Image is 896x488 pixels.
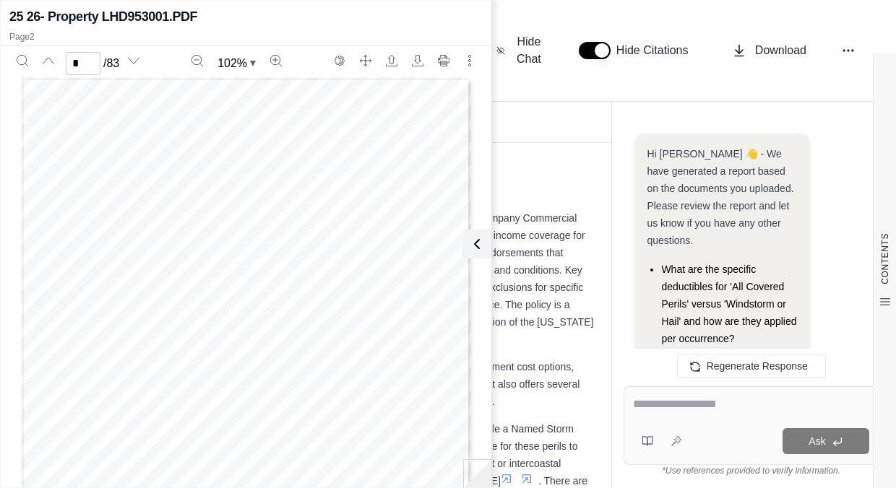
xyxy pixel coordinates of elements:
span: Regenerate Response [707,360,808,372]
button: Zoom document [212,52,262,75]
button: Zoom out [186,49,209,72]
span: CONTENTS [879,233,891,284]
button: Next page [122,49,145,72]
span: Hi [PERSON_NAME] 👋 - We have generated a report based on the documents you uploaded. Please revie... [647,148,793,246]
button: Search [11,49,34,72]
button: Previous page [37,49,60,72]
button: Zoom in [264,49,288,72]
span: Download [755,42,806,59]
span: / 83 [103,55,119,72]
div: *Use references provided to verify information. [624,465,879,476]
p: Page 2 [9,31,483,43]
span: . [492,396,495,407]
button: Open file [380,49,403,72]
button: Download [406,49,429,72]
span: Hide Chat [514,33,544,68]
button: More actions [458,49,481,72]
button: Download [726,36,812,65]
span: Ask [809,435,825,447]
span: What are the specific deductibles for 'All Covered Perils' versus 'Windstorm or Hail' and how are... [661,263,796,344]
span: Hide Citations [616,42,697,59]
span: 102 % [217,55,247,72]
button: Hide Chat [491,27,550,74]
button: Regenerate Response [677,354,826,378]
input: Enter a page number [66,52,100,75]
button: Print [432,49,455,72]
button: Full screen [354,49,377,72]
button: Ask [783,428,869,454]
button: Switch to the dark theme [328,49,351,72]
h2: 25 26- Property LHD953001.PDF [9,6,197,27]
